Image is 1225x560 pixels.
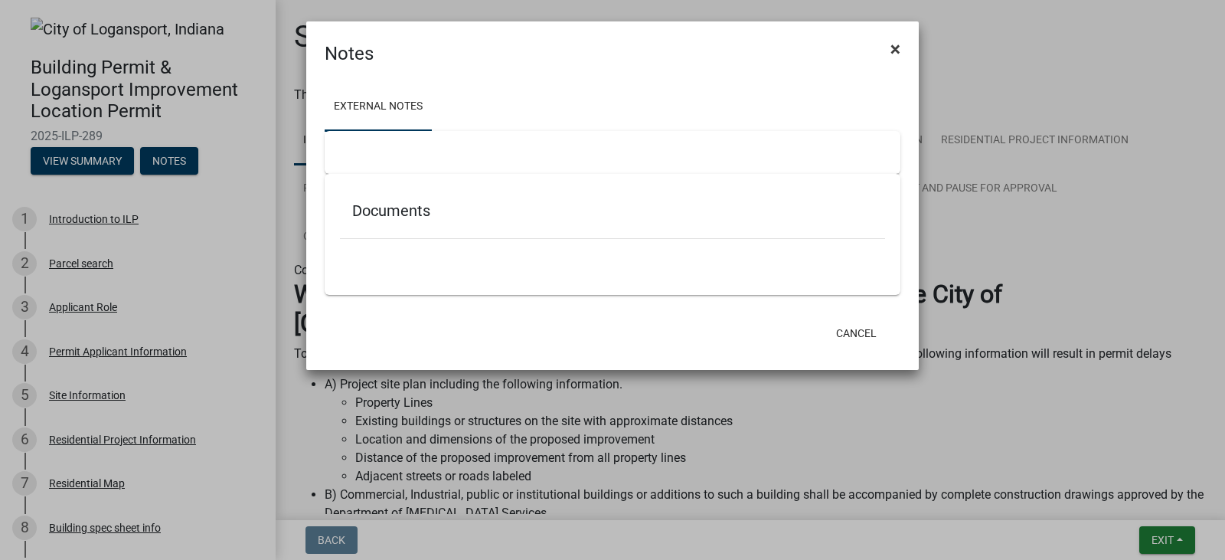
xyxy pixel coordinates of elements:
[824,319,889,347] button: Cancel
[325,83,432,132] a: External Notes
[352,201,873,220] h5: Documents
[878,28,913,70] button: Close
[890,38,900,60] span: ×
[325,40,374,67] h4: Notes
